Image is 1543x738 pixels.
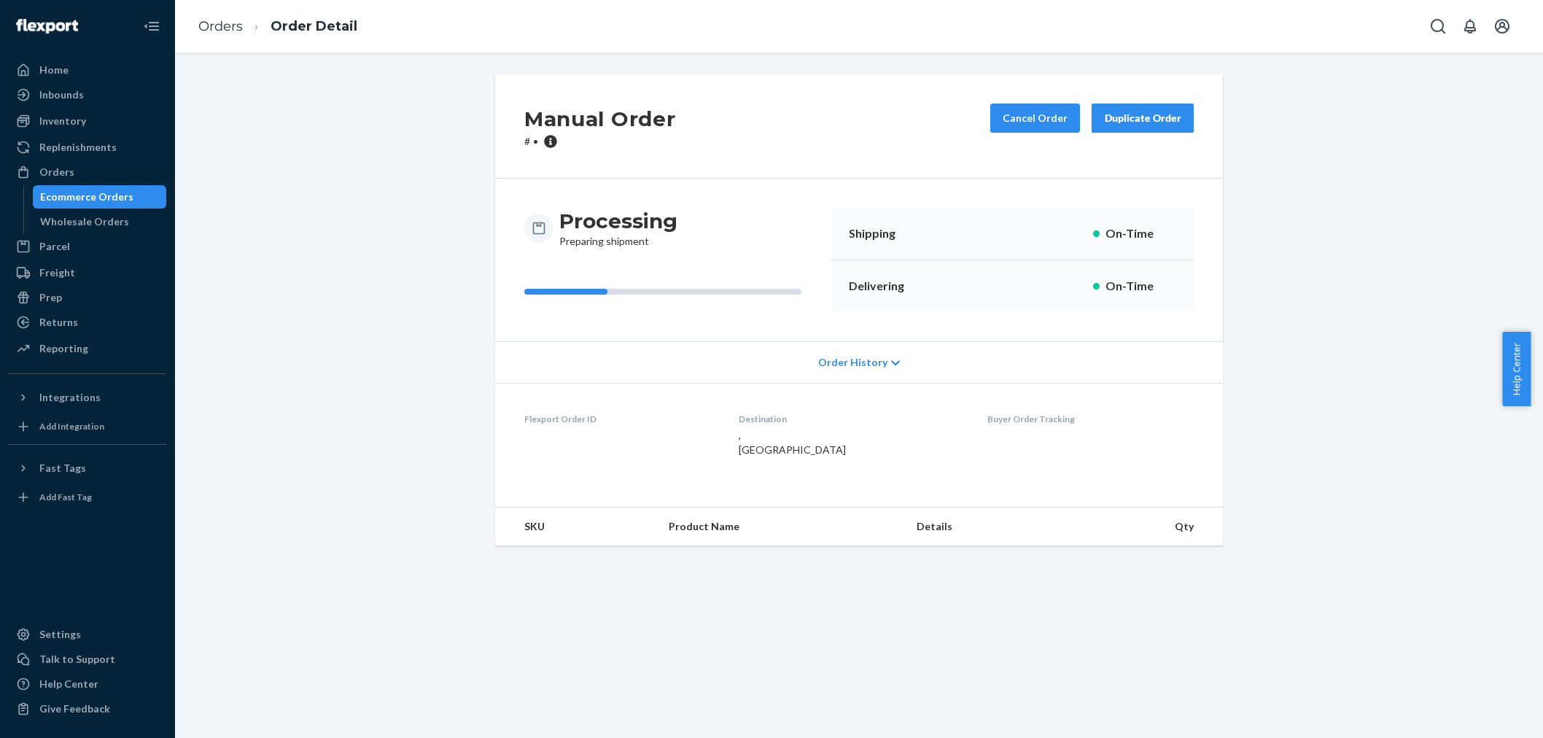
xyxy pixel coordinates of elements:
div: Ecommerce Orders [40,190,133,204]
p: On-Time [1105,225,1176,242]
div: Replenishments [39,140,117,155]
a: Reporting [9,337,166,360]
a: Orders [198,18,243,34]
p: On-Time [1105,278,1176,295]
a: Replenishments [9,136,166,159]
a: Add Fast Tag [9,486,166,509]
div: Inbounds [39,88,84,102]
div: Freight [39,265,75,280]
a: Inventory [9,109,166,133]
div: Give Feedback [39,702,110,716]
div: Add Fast Tag [39,491,92,503]
img: Flexport logo [16,19,78,34]
a: Orders [9,160,166,184]
th: Product Name [657,508,905,546]
h3: Processing [559,208,677,234]
button: Close Navigation [137,12,166,41]
span: , [GEOGRAPHIC_DATA] [739,429,846,456]
a: Talk to Support [9,648,166,671]
a: Home [9,58,166,82]
div: Reporting [39,341,88,356]
p: Delivering [849,278,932,295]
a: Freight [9,261,166,284]
button: Give Feedback [9,697,166,720]
h2: Manual Order [524,104,675,134]
div: Preparing shipment [559,208,677,249]
div: Inventory [39,114,86,128]
div: Wholesale Orders [40,214,129,229]
div: Orders [39,165,74,179]
button: Open Search Box [1423,12,1453,41]
div: Add Integration [39,420,104,432]
th: SKU [495,508,657,546]
div: Prep [39,290,62,305]
a: Help Center [9,672,166,696]
div: Home [39,63,69,77]
div: Returns [39,315,78,330]
a: Order Detail [271,18,357,34]
a: Ecommerce Orders [33,185,167,209]
p: # [524,134,675,149]
a: Returns [9,311,166,334]
dt: Flexport Order ID [524,413,715,425]
button: Open account menu [1488,12,1517,41]
p: Shipping [849,225,932,242]
ol: breadcrumbs [187,5,369,48]
button: Duplicate Order [1092,104,1194,133]
button: Help Center [1502,332,1531,406]
span: • [533,135,538,147]
th: Details [905,508,1065,546]
div: Fast Tags [39,461,86,475]
a: Parcel [9,235,166,258]
th: Qty [1065,508,1223,546]
div: Integrations [39,390,101,405]
a: Add Integration [9,415,166,438]
div: Parcel [39,239,70,254]
div: Settings [39,627,81,642]
span: Order History [818,355,887,370]
dt: Buyer Order Tracking [987,413,1194,425]
button: Fast Tags [9,457,166,480]
div: Talk to Support [39,652,115,667]
div: Help Center [39,677,98,691]
a: Wholesale Orders [33,210,167,233]
dt: Destination [739,413,965,425]
div: Duplicate Order [1104,111,1181,125]
a: Inbounds [9,83,166,106]
a: Prep [9,286,166,309]
button: Cancel Order [990,104,1080,133]
button: Integrations [9,386,166,409]
a: Settings [9,623,166,646]
button: Open notifications [1455,12,1485,41]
